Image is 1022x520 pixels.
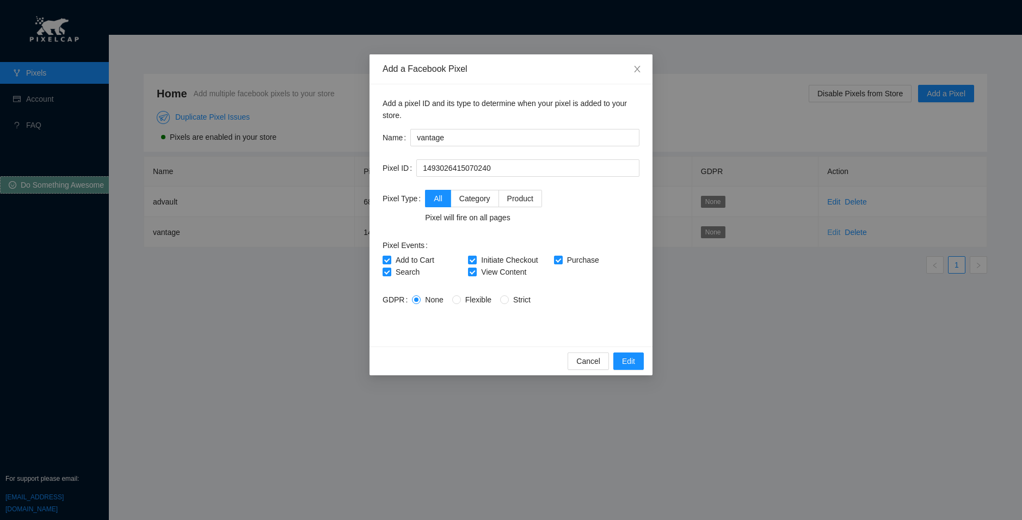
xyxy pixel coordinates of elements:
input: Name the pixel whatever you want [410,129,639,146]
span: None [421,295,447,304]
span: Cancel [576,355,600,367]
button: Cancel [568,352,609,370]
span: Edit [622,355,635,367]
span: View Content [477,268,531,276]
label: Name [383,129,410,146]
button: Close [622,54,652,85]
button: Edit [613,352,644,370]
label: Pixel Type [383,190,425,207]
p: Add a pixel ID and its type to determine when your pixel is added to your store. [383,97,639,121]
label: GDPR [383,291,412,308]
label: Pixel ID [383,159,416,177]
span: Product [507,194,533,203]
span: Purchase [563,256,604,264]
div: Pixel will fire on all pages [425,212,542,224]
span: All [434,194,442,203]
label: Pixel Events [383,237,432,254]
div: Add a Facebook Pixel [383,63,639,75]
input: Enter pixel ID [416,159,639,177]
span: Search [391,268,424,276]
span: Initiate Checkout [477,256,542,264]
span: Strict [509,295,535,304]
span: close [633,65,642,73]
span: Flexible [461,295,496,304]
span: Category [459,194,490,203]
span: Add to Cart [391,256,439,264]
